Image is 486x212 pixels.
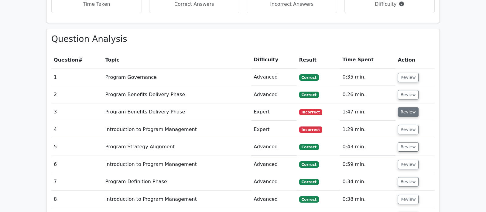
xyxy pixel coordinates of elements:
[103,156,251,173] td: Introduction to Program Management
[54,57,78,63] span: Question
[297,51,340,69] th: Result
[103,121,251,138] td: Introduction to Program Management
[340,69,395,86] td: 0:35 min.
[51,103,103,121] td: 3
[51,156,103,173] td: 6
[154,1,234,8] p: Correct Answers
[340,138,395,156] td: 0:43 min.
[395,51,435,69] th: Action
[51,191,103,208] td: 8
[251,69,296,86] td: Advanced
[299,161,319,167] span: Correct
[398,160,419,169] button: Review
[340,51,395,69] th: Time Spent
[398,73,419,82] button: Review
[251,191,296,208] td: Advanced
[340,121,395,138] td: 1:29 min.
[51,69,103,86] td: 1
[51,51,103,69] th: #
[251,51,296,69] th: Difficulty
[103,191,251,208] td: Introduction to Program Management
[251,173,296,190] td: Advanced
[299,126,323,133] span: Incorrect
[103,51,251,69] th: Topic
[51,138,103,156] td: 5
[103,69,251,86] td: Program Governance
[340,86,395,103] td: 0:26 min.
[398,90,419,99] button: Review
[251,103,296,121] td: Expert
[340,191,395,208] td: 0:38 min.
[103,103,251,121] td: Program Benefits Delivery Phase
[103,138,251,156] td: Program Strategy Alignment
[398,195,419,204] button: Review
[299,196,319,202] span: Correct
[340,103,395,121] td: 1:47 min.
[398,177,419,187] button: Review
[51,121,103,138] td: 4
[103,86,251,103] td: Program Benefits Delivery Phase
[299,74,319,80] span: Correct
[398,107,419,117] button: Review
[251,156,296,173] td: Advanced
[51,173,103,190] td: 7
[252,1,332,8] p: Incorrect Answers
[251,86,296,103] td: Advanced
[299,144,319,150] span: Correct
[51,86,103,103] td: 2
[340,173,395,190] td: 0:34 min.
[398,142,419,152] button: Review
[299,92,319,98] span: Correct
[51,34,435,44] h3: Question Analysis
[251,138,296,156] td: Advanced
[56,1,137,8] p: Time Taken
[350,1,430,8] p: Difficulty
[398,125,419,134] button: Review
[103,173,251,190] td: Program Definition Phase
[299,179,319,185] span: Correct
[340,156,395,173] td: 0:59 min.
[251,121,296,138] td: Expert
[299,109,323,115] span: Incorrect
